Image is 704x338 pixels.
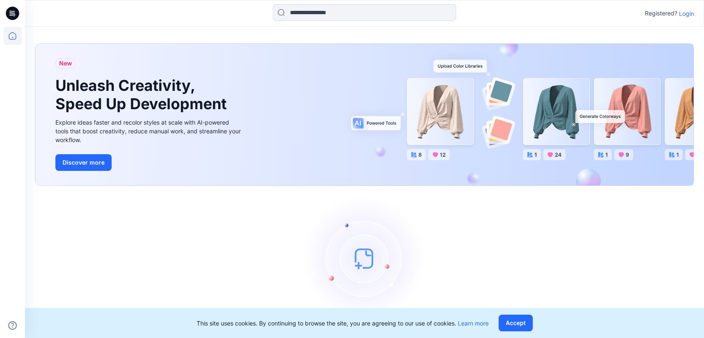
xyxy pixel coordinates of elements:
[55,154,112,171] button: Discover more
[679,9,694,18] p: Login
[458,320,489,327] a: Learn more
[59,58,72,68] span: New
[55,118,243,144] div: Explore ideas faster and recolor styles at scale with AI-powered tools that boost creativity, red...
[499,315,533,331] button: Accept
[197,319,489,328] p: This site uses cookies. By continuing to browse the site, you are agreeing to our use of cookies.
[55,77,230,113] h1: Unleash Creativity, Speed Up Development
[55,154,243,171] a: Discover more
[645,8,677,18] p: Registered?
[302,196,427,321] img: empty-state-image.svg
